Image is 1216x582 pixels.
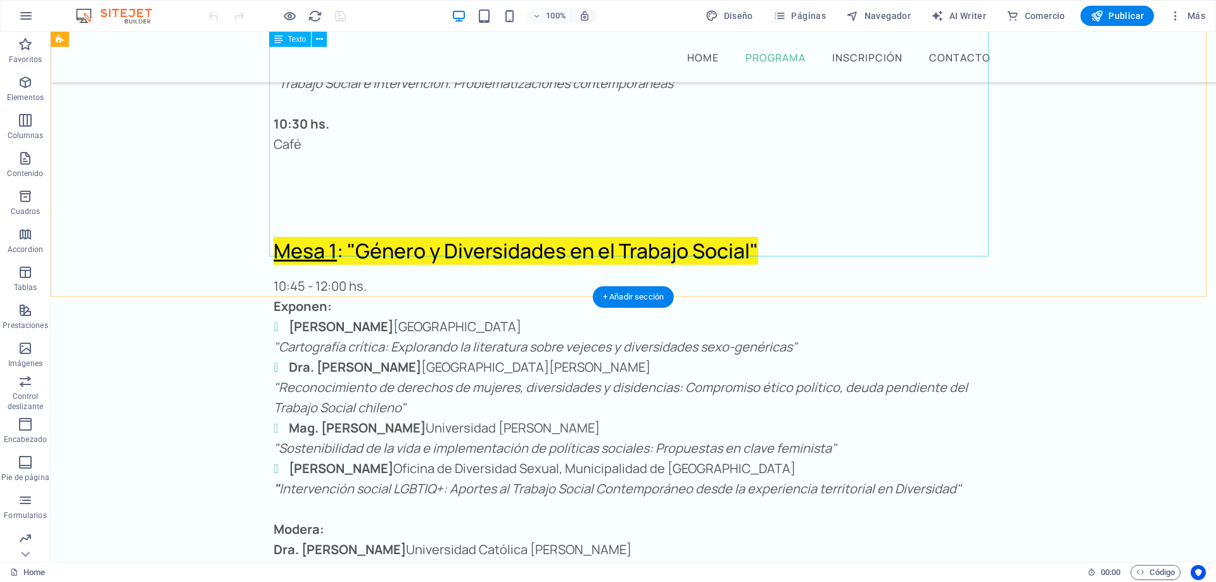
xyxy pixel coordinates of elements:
[1091,9,1144,22] span: Publicar
[3,320,47,331] p: Prestaciones
[11,206,41,217] p: Cuadros
[700,6,758,26] div: Diseño (Ctrl+Alt+Y)
[8,130,44,141] p: Columnas
[931,9,986,22] span: AI Writer
[926,6,991,26] button: AI Writer
[10,565,45,580] a: Haz clic para cancelar la selección y doble clic para abrir páginas
[9,54,42,65] p: Favoritos
[308,9,322,23] i: Volver a cargar página
[1130,565,1181,580] button: Código
[1101,565,1120,580] span: 00 00
[14,282,37,293] p: Tablas
[546,8,566,23] h6: 100%
[288,35,307,43] span: Texto
[7,92,44,103] p: Elementos
[527,8,572,23] button: 100%
[579,10,590,22] i: Al redimensionar, ajustar el nivel de zoom automáticamente para ajustarse al dispositivo elegido.
[1001,6,1070,26] button: Comercio
[8,244,43,255] p: Accordion
[773,9,826,22] span: Páginas
[1087,565,1121,580] h6: Tiempo de la sesión
[768,6,831,26] button: Páginas
[4,510,46,521] p: Formularios
[73,8,168,23] img: Editor Logo
[1110,567,1111,577] span: :
[1006,9,1065,22] span: Comercio
[1164,6,1210,26] button: Más
[846,9,911,22] span: Navegador
[1,472,49,483] p: Pie de página
[706,9,753,22] span: Diseño
[4,434,47,445] p: Encabezado
[282,8,297,23] button: Haz clic para salir del modo de previsualización y seguir editando
[1191,565,1206,580] button: Usercentrics
[593,286,674,308] div: + Añadir sección
[307,8,322,23] button: reload
[1169,9,1205,22] span: Más
[7,168,43,179] p: Contenido
[841,6,916,26] button: Navegador
[1080,6,1155,26] button: Publicar
[1136,565,1175,580] span: Código
[700,6,758,26] button: Diseño
[8,358,42,369] p: Imágenes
